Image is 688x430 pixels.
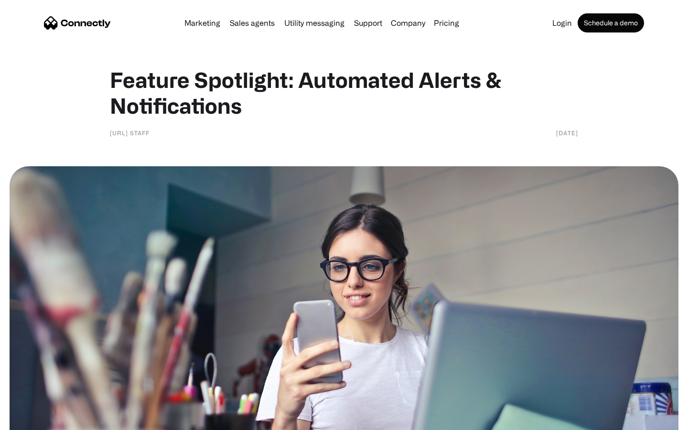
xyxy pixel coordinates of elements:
aside: Language selected: English [10,413,57,427]
h1: Feature Spotlight: Automated Alerts & Notifications [110,67,578,118]
a: Support [350,19,386,27]
ul: Language list [19,413,57,427]
a: Schedule a demo [578,13,644,32]
a: Pricing [430,19,463,27]
a: Login [548,19,576,27]
a: Utility messaging [280,19,348,27]
a: Sales agents [226,19,279,27]
div: [URL] staff [110,128,150,138]
div: [DATE] [556,128,578,138]
div: Company [391,16,425,30]
a: Marketing [181,19,224,27]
